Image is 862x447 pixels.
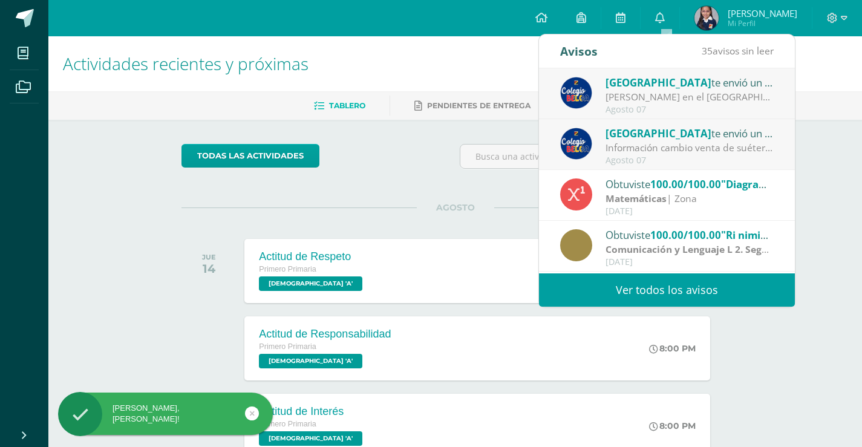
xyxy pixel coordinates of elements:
[181,144,319,168] a: todas las Actividades
[539,273,795,307] a: Ver todos los avisos
[259,354,362,368] span: Evangelización 'A'
[329,101,365,110] span: Tablero
[259,328,391,341] div: Actitud de Responsabilidad
[259,405,365,418] div: Actitud de Interés
[202,261,216,276] div: 14
[259,431,362,446] span: Evangelización 'A'
[314,96,365,116] a: Tablero
[560,77,592,109] img: 919ad801bb7643f6f997765cf4083301.png
[606,243,821,256] strong: Comunicación y Lenguaje L 2. Segundo Idioma
[427,101,531,110] span: Pendientes de entrega
[650,177,721,191] span: 100.00/100.00
[606,90,774,104] div: Abuelitos Heladeros en el Colegio Belga.: Estimados padres y madres de familia: Les saludamos cor...
[606,74,774,90] div: te envió un aviso
[702,44,713,57] span: 35
[650,228,721,242] span: 100.00/100.00
[606,176,774,192] div: Obtuviste en
[721,228,851,242] span: "Ri nimiem - Los tamaños"
[702,44,774,57] span: avisos sin leer
[606,192,667,205] strong: Matemáticas
[460,145,728,168] input: Busca una actividad próxima aquí...
[649,343,696,354] div: 8:00 PM
[414,96,531,116] a: Pendientes de entrega
[63,52,309,75] span: Actividades recientes y próximas
[417,202,494,213] span: AGOSTO
[606,243,774,256] div: | Zona
[606,192,774,206] div: | Zona
[728,18,797,28] span: Mi Perfil
[606,105,774,115] div: Agosto 07
[259,250,365,263] div: Actitud de Respeto
[649,420,696,431] div: 8:00 PM
[606,141,774,155] div: Información cambio venta de suéter y chaleco del Colegio - Tejidos Piemont -: Estimados Padres de...
[259,276,362,291] span: Evangelización 'A'
[259,342,316,351] span: Primero Primaria
[606,76,711,90] span: [GEOGRAPHIC_DATA]
[606,125,774,141] div: te envió un aviso
[606,257,774,267] div: [DATE]
[58,403,273,425] div: [PERSON_NAME], [PERSON_NAME]!
[259,265,316,273] span: Primero Primaria
[728,7,797,19] span: [PERSON_NAME]
[560,34,598,68] div: Avisos
[606,227,774,243] div: Obtuviste en
[606,206,774,217] div: [DATE]
[606,155,774,166] div: Agosto 07
[560,128,592,160] img: 919ad801bb7643f6f997765cf4083301.png
[202,253,216,261] div: JUE
[606,126,711,140] span: [GEOGRAPHIC_DATA]
[694,6,719,30] img: 48ebd2372139c62fc91f3db64f279f84.png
